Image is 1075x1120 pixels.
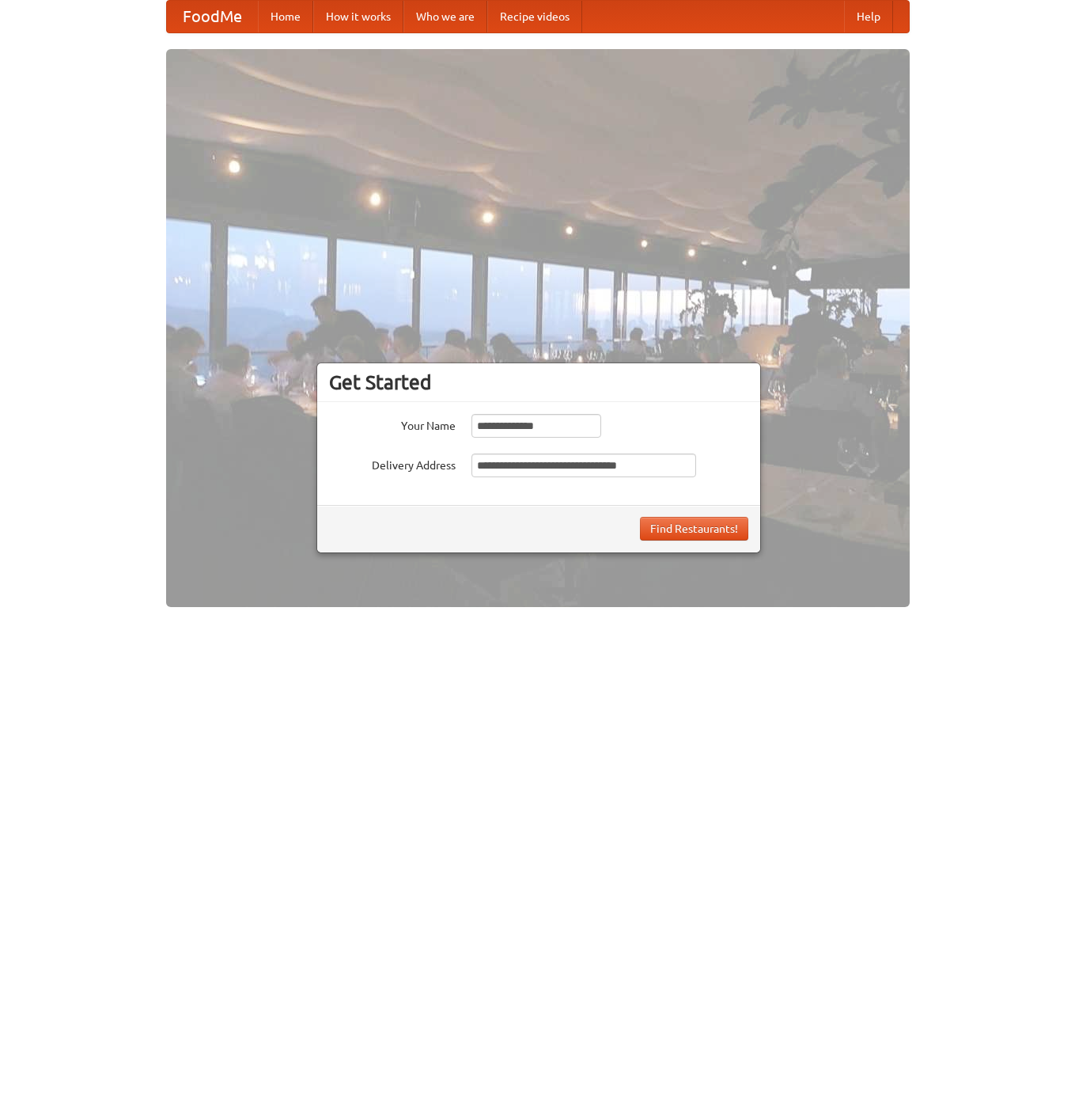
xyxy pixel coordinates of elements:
a: Home [258,1,313,32]
label: Delivery Address [329,454,456,473]
label: Your Name [329,414,456,434]
button: Find Restaurants! [640,517,748,541]
a: Recipe videos [487,1,582,32]
a: How it works [313,1,403,32]
a: FoodMe [167,1,258,32]
h3: Get Started [329,370,748,394]
a: Who we are [403,1,487,32]
a: Help [844,1,893,32]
